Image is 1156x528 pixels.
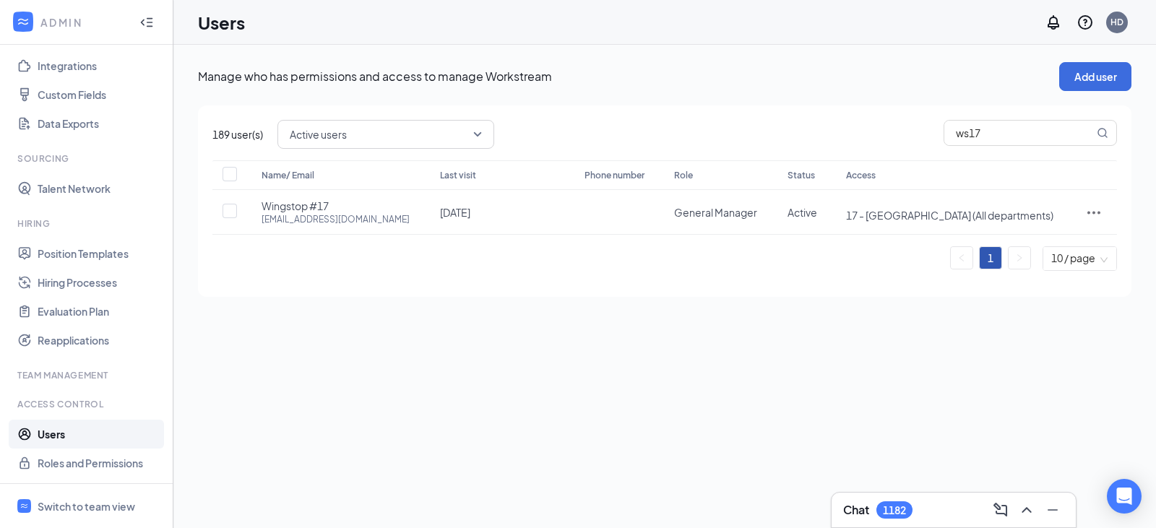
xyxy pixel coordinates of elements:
[1077,14,1094,31] svg: QuestionInfo
[262,199,329,213] span: Wingstop #17
[1008,246,1031,269] li: Next Page
[1045,14,1062,31] svg: Notifications
[950,246,973,269] li: Previous Page
[20,501,29,511] svg: WorkstreamLogo
[1044,501,1061,519] svg: Minimize
[957,254,966,262] span: left
[38,268,161,297] a: Hiring Processes
[674,206,757,219] span: General Manager
[788,206,817,219] span: Active
[951,247,972,269] button: left
[38,499,135,514] div: Switch to team view
[440,167,556,184] div: Last visit
[38,449,161,477] a: Roles and Permissions
[262,213,410,225] div: [EMAIL_ADDRESS][DOMAIN_NAME]
[440,206,470,219] span: [DATE]
[17,398,158,410] div: Access control
[198,69,1059,85] p: Manage who has permissions and access to manage Workstream
[40,15,126,30] div: ADMIN
[1041,498,1064,521] button: Minimize
[944,121,1094,145] input: Search users
[38,51,161,80] a: Integrations
[846,209,1053,222] span: 17 - [GEOGRAPHIC_DATA] (All departments)
[17,217,158,230] div: Hiring
[16,14,30,29] svg: WorkstreamLogo
[139,15,154,30] svg: Collapse
[1009,247,1030,269] button: right
[1015,498,1038,521] button: ChevronUp
[1107,479,1142,514] div: Open Intercom Messenger
[992,501,1009,519] svg: ComposeMessage
[843,502,869,518] h3: Chat
[17,152,158,165] div: Sourcing
[290,124,347,145] span: Active users
[212,126,263,142] span: 189 user(s)
[1018,501,1035,519] svg: ChevronUp
[832,160,1070,190] th: Access
[1015,254,1024,262] span: right
[38,80,161,109] a: Custom Fields
[979,246,1002,269] li: 1
[38,326,161,355] a: Reapplications
[773,160,832,190] th: Status
[1043,247,1116,270] div: Page Size
[1059,62,1131,91] button: Add user
[1097,127,1108,139] svg: MagnifyingGlass
[1051,247,1108,270] span: 10 / page
[198,10,245,35] h1: Users
[1110,16,1123,28] div: HD
[570,160,660,190] th: Phone number
[980,247,1001,269] a: 1
[1085,204,1103,221] svg: ActionsIcon
[262,167,411,184] div: Name/ Email
[38,174,161,203] a: Talent Network
[38,297,161,326] a: Evaluation Plan
[674,167,758,184] div: Role
[989,498,1012,521] button: ComposeMessage
[38,420,161,449] a: Users
[17,369,158,381] div: Team Management
[883,504,906,516] div: 1182
[38,109,161,138] a: Data Exports
[38,239,161,268] a: Position Templates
